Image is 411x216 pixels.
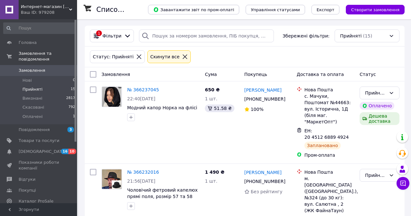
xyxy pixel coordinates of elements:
input: Пошук за номером замовлення, ПІБ покупця, номером телефону, Email, номером накладної [139,29,274,42]
a: Чоловічий фетровий капелюх прямі поля, розмір 57 та 58 [127,187,198,199]
span: Прийняті [340,33,362,39]
span: 21:56[DATE] [127,179,155,184]
div: Статус: Прийняті [92,53,135,60]
div: Пром-оплата [304,152,354,158]
span: 100% [251,107,264,112]
span: Збережені фільтри: [283,33,329,39]
a: [PERSON_NAME] [244,87,282,93]
span: 0 [73,78,75,83]
span: 1 490 ₴ [205,170,224,175]
button: Чат з покупцем [397,177,409,190]
a: Модний капор Норка на флісі [127,105,197,110]
button: Управління статусами [246,5,305,14]
img: Фото товару [102,87,121,107]
span: Покупці [19,187,36,193]
div: [PHONE_NUMBER] [243,177,286,186]
span: Скасовані [22,104,44,110]
span: 16 [61,149,68,154]
span: 22:40[DATE] [127,96,155,101]
span: 1 [73,114,75,120]
h1: Список замовлень [96,6,162,13]
span: 650 ₴ [205,87,220,92]
span: Cума [205,72,217,77]
span: Покупець [244,72,267,77]
span: Статус [360,72,376,77]
input: Пошук [3,22,76,34]
span: Головна [19,40,37,46]
span: Завантажити звіт по пром-оплаті [153,7,234,12]
span: Фільтри [102,33,121,39]
span: 3 [67,127,74,132]
span: Нові [22,78,32,83]
span: Оплачені [22,114,43,120]
span: 2817 [66,96,75,101]
span: Замовлення [19,68,45,73]
span: (15) [363,33,372,38]
img: Фото товару [102,169,122,189]
div: Ваш ID: 979208 [21,10,77,15]
span: Без рейтингу [251,189,283,194]
span: Замовлення та повідомлення [19,51,77,62]
span: 1 шт. [205,179,217,184]
span: Товари та послуги [19,138,59,144]
span: Прийняті [22,87,42,92]
span: Відгуки [19,177,35,182]
span: Експорт [317,7,335,12]
div: 51.58 ₴ [205,104,234,112]
a: Фото товару [101,169,122,189]
span: Каталог ProSale [19,198,53,204]
span: Интернет-магазин Алеся [21,4,69,10]
span: Управління статусами [251,7,300,12]
span: Доставка та оплата [297,72,344,77]
span: 15 [71,87,75,92]
div: Дешева доставка [360,112,399,125]
span: Виконані [22,96,42,101]
div: [PHONE_NUMBER] [243,95,286,104]
div: Прийнято [365,172,386,179]
a: [PERSON_NAME] [244,169,282,176]
span: 10 [68,149,76,154]
div: Заплановано [304,142,341,149]
div: м. [GEOGRAPHIC_DATA] ([GEOGRAPHIC_DATA].), №324 (до 30 кг): вул. Салютна , 2 (ЖК ФайнаТаун) [304,175,354,214]
button: Експорт [311,5,340,14]
span: 792 [68,104,75,110]
div: Оплачено [360,102,394,110]
div: Cкинути все [149,53,181,60]
span: Створити замовлення [351,7,399,12]
button: Створити замовлення [346,5,405,14]
a: № 366237045 [127,87,159,92]
div: с. Мачухи, Поштомат №44663: вул. Історична, 1Д (біля маг. "МаркетОпт") [304,93,354,125]
a: Створити замовлення [339,7,405,12]
span: ЕН: 20 4512 6889 4924 [304,128,349,140]
span: Замовлення [101,72,130,77]
a: Фото товару [101,87,122,107]
span: Повідомлення [19,127,50,133]
span: 1 шт. [205,96,217,101]
div: Прийнято [365,89,386,96]
a: № 366232016 [127,170,159,175]
div: Нова Пошта [304,169,354,175]
span: [DEMOGRAPHIC_DATA] [19,149,66,154]
span: Показники роботи компанії [19,160,59,171]
div: Нова Пошта [304,87,354,93]
button: Завантажити звіт по пром-оплаті [148,5,239,14]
